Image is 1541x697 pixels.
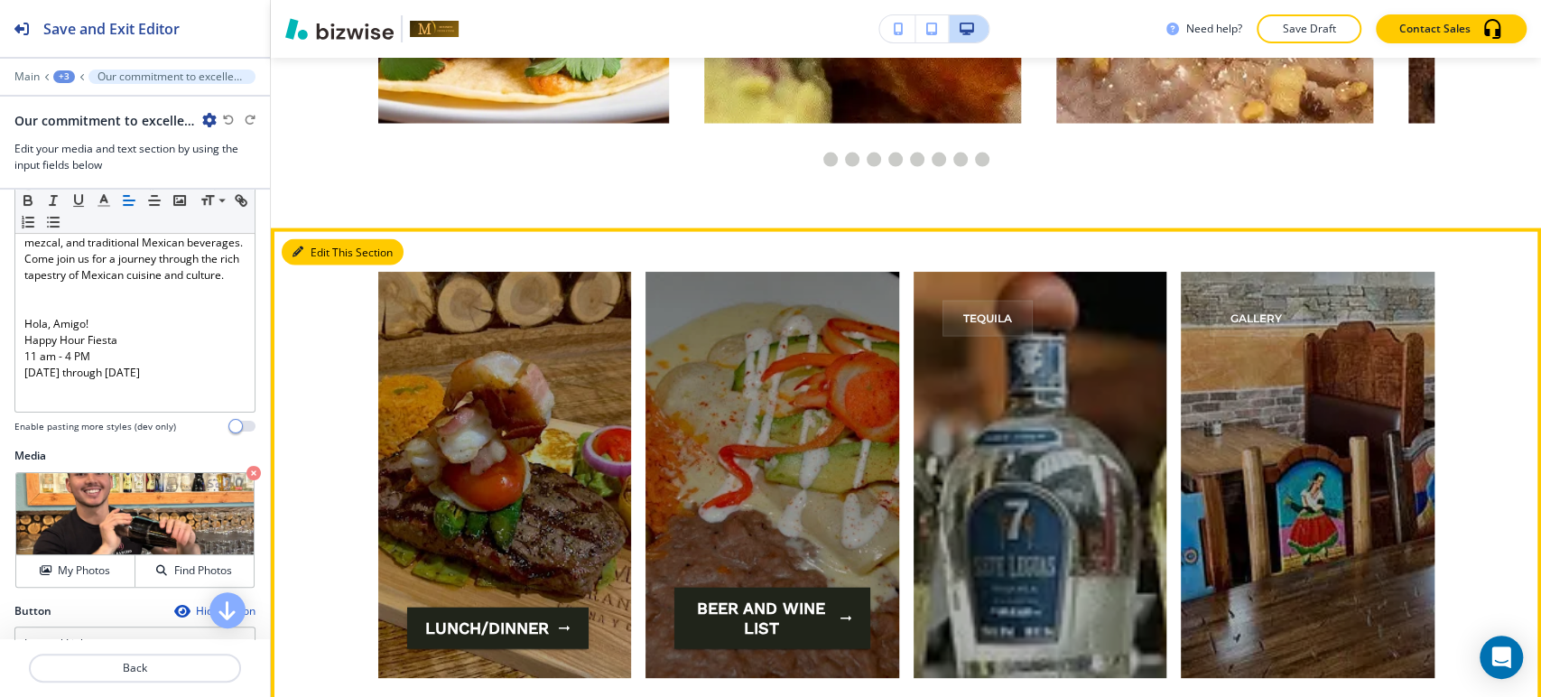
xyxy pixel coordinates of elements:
button: Find Photos [135,555,254,587]
button: Our commitment to excellence extends to our drinks menu, where you'll find a carefully curated se... [88,70,255,84]
button: Main [14,70,40,83]
h2: Save and Exit Editor [43,18,180,40]
div: Open Intercom Messenger [1480,636,1523,679]
p: [DATE] through [DATE] [24,365,246,381]
p: Our commitment to excellence extends to our drinks menu, where you'll find a carefully curated se... [24,186,246,283]
button: +3 [53,70,75,83]
p: Save Draft [1280,21,1338,37]
h4: Find Photos [174,562,232,579]
p: TEQUILA [963,311,1012,327]
li: Go to slide 4 [885,149,906,171]
p: 11 am - 4 PM [24,348,246,365]
div: My PhotosFind Photos [14,471,255,589]
h4: My Photos [58,562,110,579]
button: Back [29,654,241,683]
img: Bizwise Logo [285,18,394,40]
button: Save Draft [1257,14,1361,43]
li: Go to slide 7 [950,149,971,171]
button: Contact Sales [1376,14,1527,43]
p: Happy Hour Fiesta [24,332,246,348]
h4: Internal Link [24,636,86,652]
li: Go to slide 2 [841,149,863,171]
button: Hide Button [174,604,255,618]
li: Go to slide 1 [820,149,841,171]
button: Edit This Section [282,239,404,266]
h2: Our commitment to excellence extends to our drinks menu, where you'll find a carefully curated se... [14,111,195,130]
p: Contact Sales [1399,21,1471,37]
img: Your Logo [410,21,459,36]
button: My Photos [16,555,135,587]
li: Go to slide 3 [863,149,885,171]
button: LUNCH/DINNER [407,608,589,649]
h3: Need help? [1186,21,1242,37]
p: Hola, Amigo! [24,316,246,332]
p: GALLERY [1230,311,1282,327]
h2: Button [14,603,51,619]
h2: Media [14,448,255,464]
button: BEER AND WINE LIST [674,588,870,649]
p: Back [31,660,239,676]
li: Go to slide 6 [928,149,950,171]
h4: Enable pasting more styles (dev only) [14,420,176,433]
h3: Edit your media and text section by using the input fields below [14,141,255,173]
p: Our commitment to excellence extends to our drinks menu, where you'll find a carefully curated se... [97,70,246,83]
li: Go to slide 5 [906,149,928,171]
li: Go to slide 8 [971,149,993,171]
